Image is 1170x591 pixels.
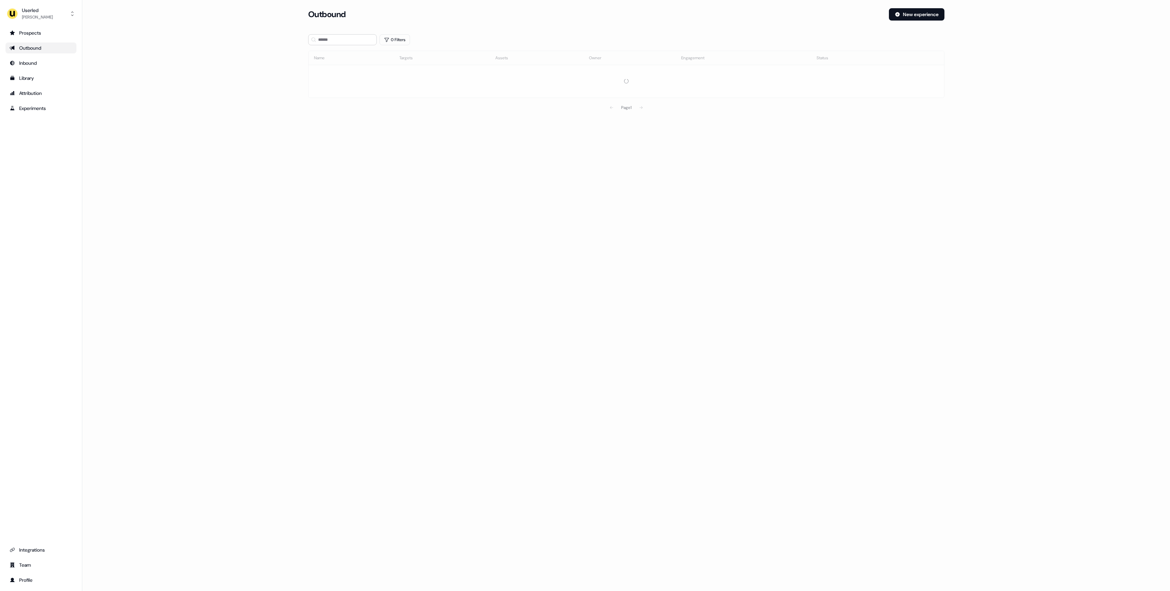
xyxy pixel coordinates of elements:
[379,34,410,45] button: 0 Filters
[10,577,72,583] div: Profile
[5,88,76,99] a: Go to attribution
[5,73,76,84] a: Go to templates
[10,546,72,553] div: Integrations
[10,45,72,51] div: Outbound
[5,27,76,38] a: Go to prospects
[10,562,72,568] div: Team
[308,9,346,20] h3: Outbound
[10,90,72,97] div: Attribution
[5,559,76,570] a: Go to team
[5,42,76,53] a: Go to outbound experience
[5,575,76,586] a: Go to profile
[10,75,72,82] div: Library
[889,8,944,21] button: New experience
[22,14,53,21] div: [PERSON_NAME]
[10,105,72,112] div: Experiments
[22,7,53,14] div: Userled
[5,544,76,555] a: Go to integrations
[5,103,76,114] a: Go to experiments
[5,58,76,69] a: Go to Inbound
[10,60,72,66] div: Inbound
[10,29,72,36] div: Prospects
[5,5,76,22] button: Userled[PERSON_NAME]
